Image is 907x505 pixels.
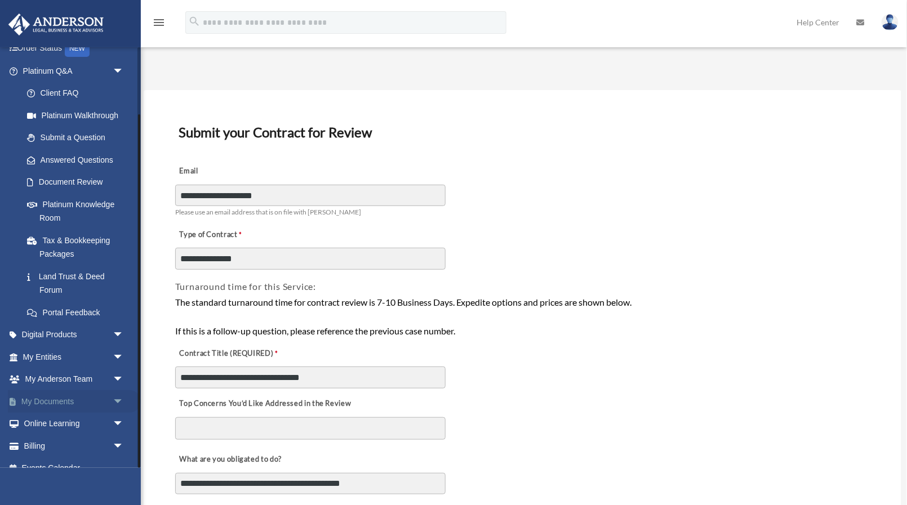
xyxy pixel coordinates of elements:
[152,16,166,29] i: menu
[174,120,871,144] h3: Submit your Contract for Review
[8,37,141,60] a: Order StatusNEW
[882,14,899,30] img: User Pic
[113,368,135,391] span: arrow_drop_down
[175,281,316,292] span: Turnaround time for this Service:
[113,60,135,83] span: arrow_drop_down
[188,15,201,28] i: search
[16,149,141,171] a: Answered Questions
[113,346,135,369] span: arrow_drop_down
[5,14,107,35] img: Anderson Advisors Platinum Portal
[16,193,141,229] a: Platinum Knowledge Room
[175,208,361,216] span: Please use an email address that is on file with [PERSON_NAME]
[8,390,141,413] a: My Documentsarrow_drop_down
[113,324,135,347] span: arrow_drop_down
[16,229,141,265] a: Tax & Bookkeeping Packages
[16,171,135,194] a: Document Review
[175,396,354,412] label: Top Concerns You’d Like Addressed in the Review
[152,20,166,29] a: menu
[16,82,141,105] a: Client FAQ
[175,164,288,180] label: Email
[8,368,141,391] a: My Anderson Teamarrow_drop_down
[8,324,141,346] a: Digital Productsarrow_drop_down
[65,40,90,57] div: NEW
[8,457,141,480] a: Events Calendar
[16,104,141,127] a: Platinum Walkthrough
[175,227,288,243] label: Type of Contract
[16,301,141,324] a: Portal Feedback
[113,435,135,458] span: arrow_drop_down
[175,452,288,468] label: What are you obligated to do?
[8,346,141,368] a: My Entitiesarrow_drop_down
[8,413,141,435] a: Online Learningarrow_drop_down
[16,265,141,301] a: Land Trust & Deed Forum
[8,435,141,457] a: Billingarrow_drop_down
[113,413,135,436] span: arrow_drop_down
[8,60,141,82] a: Platinum Q&Aarrow_drop_down
[175,346,288,361] label: Contract Title (REQUIRED)
[175,295,870,338] div: The standard turnaround time for contract review is 7-10 Business Days. Expedite options and pric...
[16,127,141,149] a: Submit a Question
[113,390,135,413] span: arrow_drop_down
